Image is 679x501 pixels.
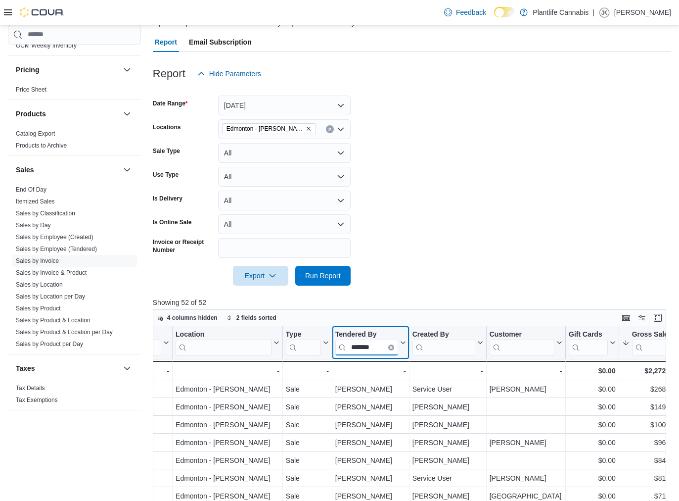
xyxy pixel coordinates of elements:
button: Pricing [121,64,133,76]
a: Price Sheet [16,86,46,93]
div: Jesslyn Kuemper [598,6,610,18]
h3: Pricing [16,65,39,75]
button: [DATE] [218,96,351,115]
div: Tendered By [335,330,398,355]
span: Products to Archive [16,142,67,150]
div: Products [8,128,141,155]
button: Gross Sales [622,330,675,355]
button: Export [233,266,288,286]
div: Customer [489,330,554,355]
button: 4 columns hidden [153,312,222,324]
div: Sale [286,401,329,413]
button: Type [286,330,329,355]
a: Itemized Sales [16,198,55,205]
div: Time [101,330,161,339]
div: Created By [412,330,475,355]
div: Type [286,330,321,355]
div: Taxes [8,382,141,410]
div: $0.00 [569,365,616,377]
div: $149.98 [622,401,676,413]
div: - [489,365,562,377]
div: [PERSON_NAME] [490,383,562,395]
label: Use Type [153,171,179,179]
div: - [286,365,329,377]
a: Sales by Day [16,222,51,229]
div: [PERSON_NAME] [412,437,483,449]
p: [PERSON_NAME] [614,6,671,18]
div: 10:38:07 AM [101,383,169,395]
span: Sales by Employee (Tendered) [16,245,97,253]
div: [PERSON_NAME] [335,419,406,431]
div: $96.98 [622,437,676,449]
a: Catalog Export [16,130,55,137]
span: Sales by Invoice & Product [16,269,87,277]
div: Edmonton - [PERSON_NAME] [176,383,279,395]
h3: Sales [16,165,34,175]
span: Sales by Location [16,281,63,289]
span: Email Subscription [189,32,252,52]
p: Plantlife Cannabis [533,6,588,18]
div: Sale [286,437,329,449]
span: Sales by Day [16,221,51,229]
button: Gift Cards [569,330,616,355]
div: Edmonton - [PERSON_NAME] [176,454,279,466]
label: Is Online Sale [153,218,192,226]
a: Sales by Location per Day [16,293,85,300]
div: Service User [412,472,483,484]
span: Edmonton - [PERSON_NAME] [226,124,304,134]
h3: Taxes [16,363,35,373]
span: Sales by Classification [16,209,75,217]
div: $0.00 [569,401,616,413]
button: Enter fullscreen [652,312,664,324]
div: [PERSON_NAME] [490,437,562,449]
div: Customer [489,330,554,339]
div: $2,272.96 [622,365,675,377]
button: Hide Parameters [193,64,265,84]
div: Edmonton - [PERSON_NAME] [176,472,279,484]
button: Remove Edmonton - Hollick Kenyon from selection in this group [306,126,312,132]
span: Sales by Employee (Created) [16,233,93,241]
div: 3:27:07 PM [101,401,169,413]
label: Is Delivery [153,195,182,202]
span: Sales by Product [16,304,61,312]
button: Sales [121,164,133,176]
div: Sale [286,383,329,395]
div: Time [101,330,161,355]
span: Sales by Location per Day [16,293,85,301]
a: Sales by Employee (Created) [16,234,93,241]
span: Tax Details [16,384,45,392]
span: Feedback [456,7,486,17]
div: $100.95 [622,419,676,431]
span: Sales by Invoice [16,257,59,265]
a: Sales by Product & Location [16,317,91,324]
button: Products [16,109,119,119]
button: Clear input [388,344,394,350]
div: $0.00 [569,419,616,431]
div: Sale [286,472,329,484]
span: Export [239,266,282,286]
span: Price Sheet [16,86,46,94]
div: Type [286,330,321,339]
div: [PERSON_NAME] [335,437,406,449]
a: Feedback [440,2,490,22]
label: Locations [153,123,181,131]
div: - [412,365,483,377]
button: All [218,167,351,187]
button: Customer [489,330,562,355]
div: $0.00 [569,454,616,466]
button: All [218,191,351,210]
div: Gift Cards [569,330,608,339]
div: [PERSON_NAME] [335,472,406,484]
span: Dark Mode [494,17,495,18]
div: $0.00 [569,472,616,484]
div: 10:37:49 AM [101,472,169,484]
input: Dark Mode [494,7,515,17]
div: - [101,365,169,377]
span: Sales by Product & Location per Day [16,328,113,336]
button: Products [121,108,133,120]
a: OCM Weekly Inventory [16,42,77,49]
div: 2:01:12 PM [101,437,169,449]
div: - [176,365,279,377]
a: Sales by Invoice & Product [16,269,87,276]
